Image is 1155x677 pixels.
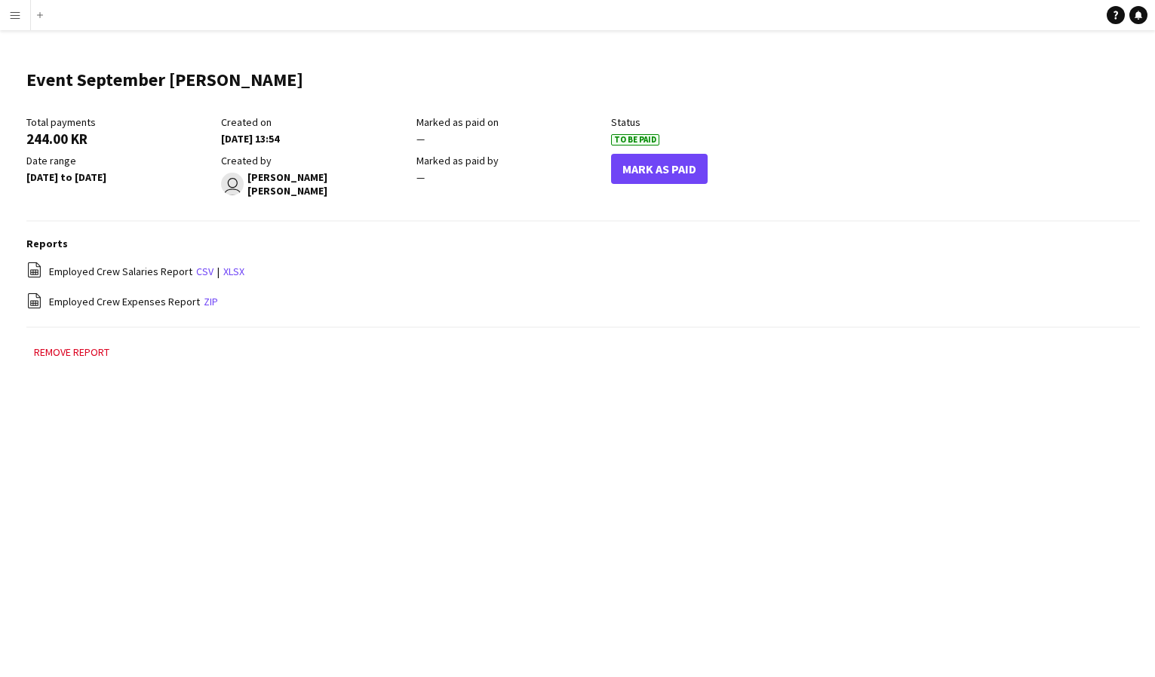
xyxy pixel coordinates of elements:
[26,237,1140,250] h3: Reports
[416,170,425,184] span: —
[26,115,213,129] div: Total payments
[611,134,659,146] span: To Be Paid
[221,115,408,129] div: Created on
[26,343,117,361] button: Remove report
[611,115,798,129] div: Status
[611,154,708,184] button: Mark As Paid
[416,132,425,146] span: —
[221,132,408,146] div: [DATE] 13:54
[416,154,604,167] div: Marked as paid by
[204,295,218,308] a: zip
[196,265,213,278] a: csv
[26,69,303,91] h1: Event September [PERSON_NAME]
[221,170,408,198] div: [PERSON_NAME] [PERSON_NAME]
[26,262,1140,280] div: |
[223,265,244,278] a: xlsx
[49,295,200,308] span: Employed Crew Expenses Report
[416,115,604,129] div: Marked as paid on
[26,132,213,146] div: 244.00 KR
[49,265,192,278] span: Employed Crew Salaries Report
[26,154,213,167] div: Date range
[221,154,408,167] div: Created by
[26,170,213,184] div: [DATE] to [DATE]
